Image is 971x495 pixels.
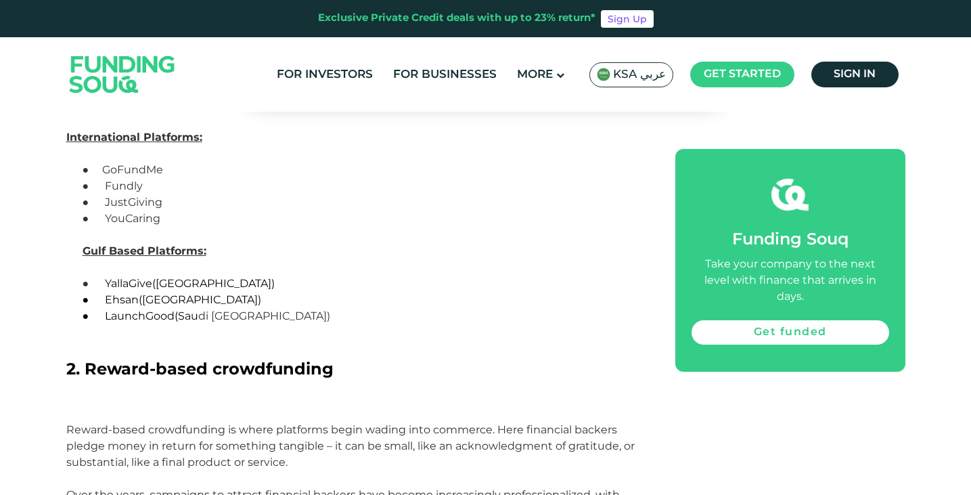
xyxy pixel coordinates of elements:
span: ● [83,179,106,192]
span: ● [83,163,103,176]
span: GoFundMe [102,163,163,176]
span: Get started [704,69,781,79]
span: Funding Souq [732,232,849,248]
span: 2. Reward-based crowdfunding [66,359,334,379]
a: Get funded [692,320,889,345]
a: Sign Up [601,10,654,28]
span: ● [83,309,106,322]
a: For Businesses [390,64,500,86]
span: Fundly [105,179,143,192]
span: Ehsan [105,293,139,306]
span: ● [83,196,106,209]
strong: International Platforms: [66,131,202,144]
a: For Investors [273,64,376,86]
span: YallaGive [105,277,152,290]
div: Take your company to the next level with finance that arrives in days. [692,257,889,305]
span: (Sau [175,309,198,322]
span: Sign in [834,69,876,79]
span: ● [83,212,106,225]
img: fsicon [771,176,809,213]
span: LaunchGood [105,309,175,322]
span: KSA عربي [613,67,666,83]
span: More [517,69,553,81]
div: Exclusive Private Credit deals with up to 23% return* [318,11,595,26]
span: ([GEOGRAPHIC_DATA]) [152,277,275,290]
img: SA Flag [597,68,610,81]
strong: Gulf Based Platforms: [83,244,206,257]
a: Sign in [811,62,899,87]
span: JustGiving [105,196,162,209]
span: ● [83,277,106,290]
span: YouCaring [105,212,160,225]
span: di [GEOGRAPHIC_DATA]) [175,309,330,322]
span: ● [83,293,106,306]
img: Logo [56,40,189,108]
span: Reward-based crowdfunding is where platforms begin wading into commerce. Here financial backers p... [66,423,635,469]
span: ([GEOGRAPHIC_DATA]) [139,293,261,306]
